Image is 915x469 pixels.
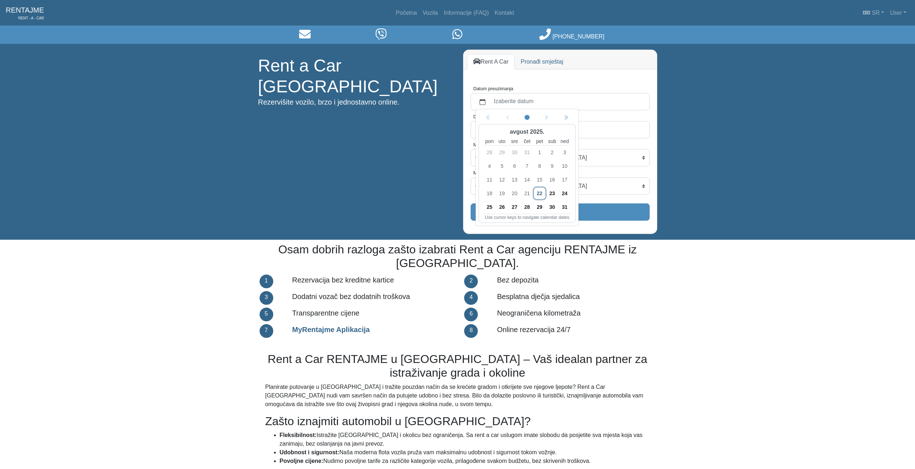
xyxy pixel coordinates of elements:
span: 22 [534,188,545,199]
div: četvrtak, 14. avgust 2025. [521,173,533,187]
small: sreda [508,138,521,145]
small: četvrtak [521,138,533,145]
span: sr [872,10,880,16]
span: 29 [534,201,545,213]
div: sreda, 13. avgust 2025. [508,173,521,187]
li: Nudimo povoljne tarife za različite kategorije vozila, prilagođene svakom budžetu, bez skrivenih ... [280,457,650,465]
div: 1 [260,275,273,288]
div: Rezervacija bez kreditne kartice [287,273,457,290]
div: 6 [464,308,478,321]
small: ponedeljak [483,138,496,145]
div: Calendar navigation [479,112,576,123]
li: Istražite [GEOGRAPHIC_DATA] i okolicu bez ograničenja. Sa rent a car uslugom imate slobodu da pos... [280,431,650,448]
div: nedelja, 24. avgust 2025. [558,187,571,200]
div: sreda, 6. avgust 2025. [508,159,521,173]
small: utorak [495,138,508,145]
div: Dodatni vozač bez dodatnih troškova [287,290,457,306]
div: četvrtak, 21. avgust 2025. [521,187,533,200]
div: petak, 15. avgust 2025. [533,173,546,187]
a: RENTAJMERENT - A - CAR [6,3,44,23]
a: User [887,6,909,20]
button: Next month [537,112,556,123]
div: nedelja, 31. avgust 2025. [558,200,571,214]
h2: Rent a Car RENTAJME u [GEOGRAPHIC_DATA] – Vaš idealan partner za istraživanje grada i okoline [265,352,650,380]
div: nedelja, 17. avgust 2025. [558,173,571,187]
div: Use cursor keys to navigate calendar dates [483,214,571,221]
div: Online rezervacija 24/7 [491,323,662,339]
div: ponedeljak, 18. avgust 2025. [483,187,496,200]
label: Izaberite datum [490,95,645,108]
button: Pretraga [471,203,650,221]
small: nedelja [558,138,571,145]
div: sreda, 30. jul 2025. [508,146,521,159]
em: User [890,10,902,16]
div: utorak, 12. avgust 2025. [495,173,508,187]
span: 26 [496,201,508,213]
span: 31 [559,201,570,213]
div: Besplatna dječja sjedalica [491,290,662,306]
p: Planirate putovanje u [GEOGRAPHIC_DATA] i tražite pouzdan način da se krećete gradom i otkrijete ... [265,383,650,409]
small: petak [533,138,546,145]
a: Rent A Car [467,54,515,69]
a: Informacije (FAQ) [441,6,491,20]
div: petak, 8. avgust 2025. [533,159,546,173]
div: sreda, 20. avgust 2025. [508,187,521,200]
div: 4 [464,291,478,305]
div: 8 [464,324,478,338]
label: Datum povratka [473,113,506,120]
div: subota, 16. avgust 2025. [546,173,558,187]
button: calendar [475,95,490,108]
div: 3 [260,291,273,305]
strong: Povoljne cijene: [280,458,324,464]
div: četvrtak, 28. avgust 2025. [521,200,533,214]
div: utorak, 5. avgust 2025. [495,159,508,173]
label: Mjesto povratka [473,169,506,176]
div: utorak, 29. jul 2025. [495,146,508,159]
a: Pronađi smještaj [514,54,569,69]
span: 28 [521,201,533,213]
span: 23 [546,188,558,199]
svg: circle fill [525,115,530,120]
button: Next year [556,112,576,123]
a: sr [860,6,887,20]
h2: Osam dobrih razloga zašto izabrati Rent a Car agenciju RENTAJME iz [GEOGRAPHIC_DATA]. [258,243,657,270]
svg: calendar [480,99,485,105]
li: Naša moderna flota vozila pruža vam maksimalnu udobnost i sigurnost tokom vožnje. [280,448,650,457]
div: subota, 2. avgust 2025. [546,146,558,159]
div: utorak, 19. avgust 2025. [495,187,508,200]
div: Neograničena kilometraža [491,306,662,323]
span: 30 [546,201,558,213]
div: ponedeljak, 4. avgust 2025. [483,159,496,173]
svg: chevron double left [563,115,568,120]
small: subota [546,138,558,145]
div: petak, 1. avgust 2025. [533,146,546,159]
span: 24 [559,188,570,199]
label: Mjesto preuzimanja [473,141,513,148]
h2: Zašto iznajmiti automobil u [GEOGRAPHIC_DATA]? [265,414,650,428]
span: RENT - A - CAR [6,15,44,21]
div: 2 [464,275,478,288]
a: [PHONE_NUMBER] [539,33,604,40]
div: nedelja, 10. avgust 2025. [558,159,571,173]
div: avgust 2025. [483,126,571,138]
div: četvrtak, 31. jul 2025. [521,146,533,159]
div: Transparentne cijene [287,306,457,323]
div: Bez depozita [491,273,662,290]
div: ponedeljak, 11. avgust 2025. [483,173,496,187]
div: utorak, 26. avgust 2025. [495,200,508,214]
div: nedelja, 3. avgust 2025. [558,146,571,159]
h1: Rent a Car [GEOGRAPHIC_DATA] [258,55,452,97]
a: MyRentajme Aplikacija [292,326,370,334]
a: Početna [393,6,420,20]
div: četvrtak, 7. avgust 2025. [521,159,533,173]
div: subota, 9. avgust 2025. [546,159,558,173]
span: 27 [509,201,520,213]
span: 25 [484,201,495,213]
svg: chevron left [544,115,549,120]
div: petak, 22. avgust 2025. (Today) [533,187,546,200]
div: ponedeljak, 28. jul 2025. [483,146,496,159]
strong: Fleksibilnost: [280,432,317,438]
div: subota, 23. avgust 2025. [546,187,558,200]
div: 7 [260,324,273,338]
button: Current month [517,112,537,123]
